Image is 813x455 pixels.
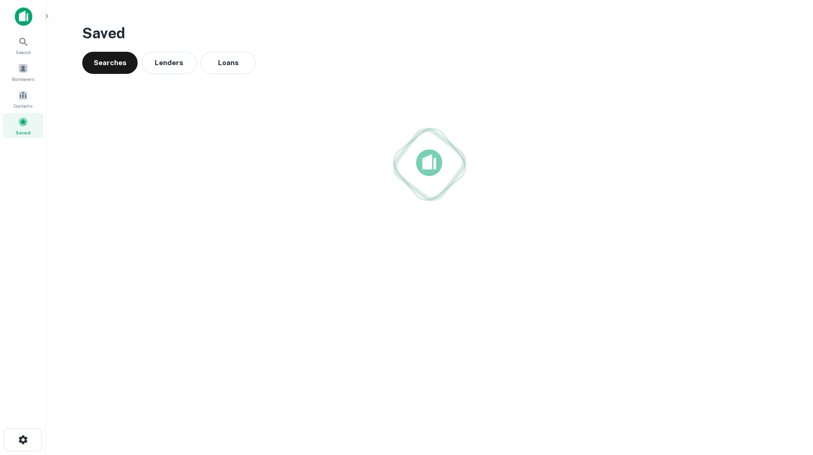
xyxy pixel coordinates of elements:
[141,52,197,74] button: Lenders
[200,52,256,74] button: Loans
[3,86,43,111] a: Contacts
[16,49,31,56] span: Search
[15,7,32,26] img: capitalize-icon.png
[82,22,777,44] h3: Saved
[14,102,32,109] span: Contacts
[82,52,138,74] button: Searches
[3,60,43,85] a: Borrowers
[3,113,43,138] a: Saved
[16,129,30,136] span: Saved
[12,75,34,83] span: Borrowers
[767,381,813,425] iframe: Chat Widget
[3,33,43,58] a: Search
